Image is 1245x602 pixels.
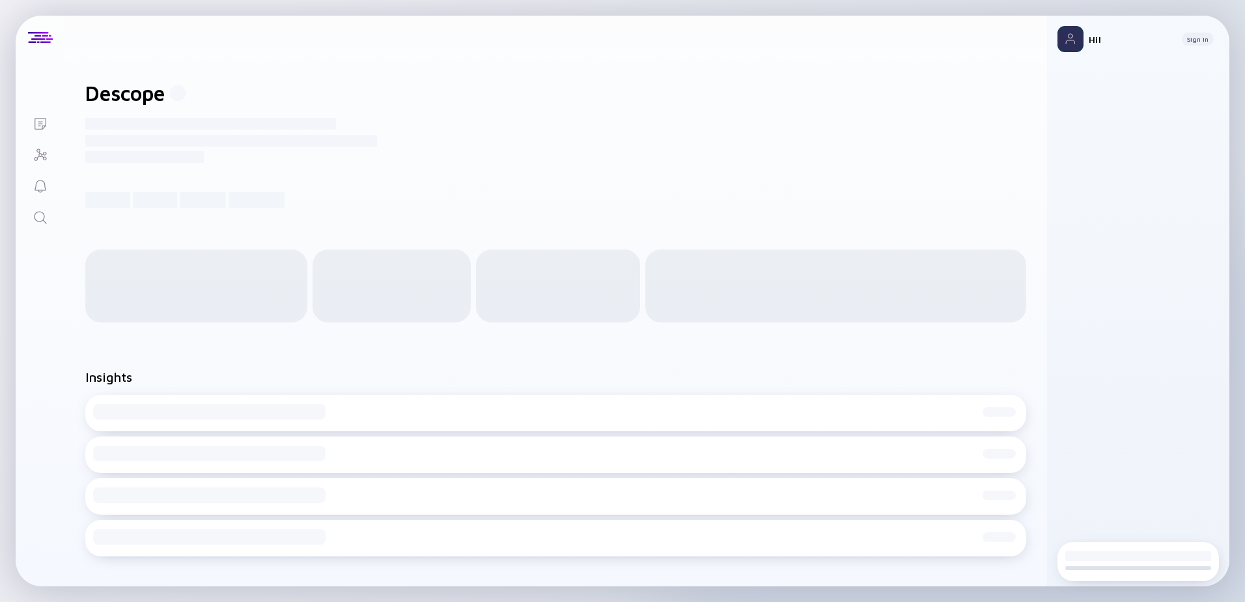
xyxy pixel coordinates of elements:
img: Profile Picture [1057,26,1084,52]
h2: Insights [85,369,132,384]
a: Lists [16,107,64,138]
a: Reminders [16,169,64,201]
div: Hi! [1089,34,1171,45]
a: Search [16,201,64,232]
a: Investor Map [16,138,64,169]
button: Sign In [1182,33,1214,46]
h1: Descope [85,81,165,106]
